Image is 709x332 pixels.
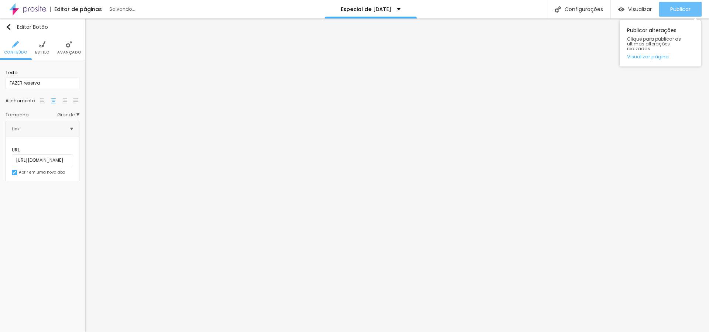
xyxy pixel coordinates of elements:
[6,24,11,30] img: Icone
[39,41,45,48] img: Icone
[611,2,659,17] button: Visualizar
[341,7,391,12] p: Especial de [DATE]
[19,171,65,174] div: Abrir em uma nova aba
[6,121,79,137] div: IconeLink
[73,98,78,103] img: paragraph-justified-align.svg
[13,171,16,174] img: Icone
[85,18,709,332] iframe: Editor
[628,6,652,12] span: Visualizar
[659,2,702,17] button: Publicar
[57,51,81,54] span: Avançado
[627,37,693,51] span: Clique para publicar as ultimas alterações reaizadas
[6,69,79,76] div: Texto
[670,6,691,12] span: Publicar
[40,98,45,103] img: paragraph-left-align.svg
[66,41,72,48] img: Icone
[555,6,561,13] img: Icone
[6,24,48,30] div: Editar Botão
[6,99,39,103] div: Alinhamento
[4,51,27,54] span: Conteúdo
[12,125,20,133] div: Link
[109,7,194,11] div: Salvando...
[12,41,19,48] img: Icone
[57,113,79,117] span: Grande
[627,54,693,59] a: Visualizar página
[618,6,624,13] img: view-1.svg
[620,20,701,66] div: Publicar alterações
[35,51,49,54] span: Estilo
[12,147,73,153] div: URL
[6,113,57,117] div: Tamanho
[62,98,67,103] img: paragraph-right-align.svg
[50,7,102,12] div: Editor de páginas
[51,98,56,103] img: paragraph-center-align.svg
[70,127,73,130] img: Icone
